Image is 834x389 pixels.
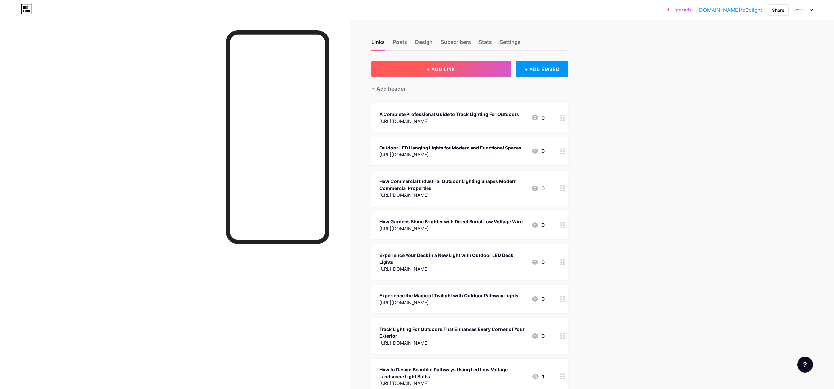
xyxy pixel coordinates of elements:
[379,111,519,118] div: A Complete Professional Guide to Track Lighting For Outdoors
[379,192,526,198] div: [URL][DOMAIN_NAME]
[379,265,526,272] div: [URL][DOMAIN_NAME]
[379,326,526,339] div: Track Lighting For Outdoors That Enhances Every Corner of Your Exterior
[697,6,762,14] a: [DOMAIN_NAME]/c2clight
[531,184,545,192] div: 0
[379,366,526,380] div: How to Design Beautiful Pathways Using Led Low Voltage Landscape Light Bulbs
[441,38,471,50] div: Subscribers
[379,151,521,158] div: [URL][DOMAIN_NAME]
[531,295,545,303] div: 0
[379,178,526,192] div: How Commercial Industrial Outdoor Lighting Shapes Modern Commercial Properties
[532,373,545,380] div: 1
[379,380,526,387] div: [URL][DOMAIN_NAME]
[667,7,692,12] a: Upgrade
[516,61,568,77] div: + ADD EMBED
[531,221,545,229] div: 0
[531,147,545,155] div: 0
[794,4,806,16] img: C2C Lights
[427,66,455,72] span: + ADD LINK
[379,118,519,125] div: [URL][DOMAIN_NAME]
[415,38,433,50] div: Design
[379,225,523,232] div: [URL][DOMAIN_NAME]
[379,144,521,151] div: Outdoor LED Hanging Lights for Modern and Functional Spaces
[371,85,406,93] div: + Add header
[531,258,545,266] div: 0
[479,38,492,50] div: Stats
[500,38,521,50] div: Settings
[379,339,526,346] div: [URL][DOMAIN_NAME]
[371,38,385,50] div: Links
[379,292,518,299] div: Experience the Magic of Twilight with Outdoor Pathway Lights
[531,332,545,340] div: 0
[393,38,407,50] div: Posts
[379,299,518,306] div: [URL][DOMAIN_NAME]
[379,252,526,265] div: Experience Your Deck in a New Light with Outdoor LED Deck Lights
[379,218,523,225] div: How Gardens Shine Brighter with Direct Burial Low Voltage Wire
[371,61,511,77] button: + ADD LINK
[772,7,784,13] div: Share
[531,114,545,122] div: 0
